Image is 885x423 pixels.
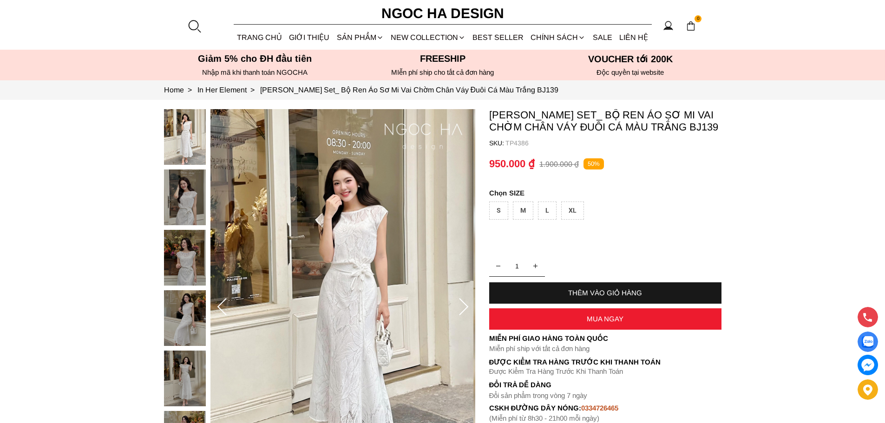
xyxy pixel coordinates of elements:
[489,158,535,170] p: 950.000 ₫
[352,68,534,77] h6: MIễn phí ship cho tất cả đơn hàng
[489,391,588,399] font: Đổi sản phẩm trong vòng 7 ngày
[164,290,206,346] img: Isabella Set_ Bộ Ren Áo Sơ Mi Vai Chờm Chân Váy Đuôi Cá Màu Trắng BJ139_mini_3
[505,139,721,147] p: TP4386
[581,404,618,412] font: 0334726465
[489,202,508,220] div: S
[561,202,584,220] div: XL
[539,53,721,65] h5: VOUCHER tới 200K
[539,68,721,77] h6: Độc quyền tại website
[489,139,505,147] h6: SKU:
[286,25,333,50] a: GIỚI THIỆU
[862,336,873,348] img: Display image
[469,25,527,50] a: BEST SELLER
[858,355,878,375] a: messenger
[695,15,702,23] span: 0
[164,230,206,286] img: Isabella Set_ Bộ Ren Áo Sơ Mi Vai Chờm Chân Váy Đuôi Cá Màu Trắng BJ139_mini_2
[589,25,616,50] a: SALE
[198,53,312,64] font: Giảm 5% cho ĐH đầu tiên
[489,289,721,297] div: THÊM VÀO GIỎ HÀNG
[616,25,651,50] a: LIÊN HỆ
[489,404,582,412] font: cskh đường dây nóng:
[489,367,721,376] p: Được Kiểm Tra Hàng Trước Khi Thanh Toán
[539,160,579,169] p: 1.900.000 ₫
[686,21,696,31] img: img-CART-ICON-ksit0nf1
[202,68,308,76] font: Nhập mã khi thanh toán NGOCHA
[583,158,604,170] p: 50%
[260,86,559,94] a: Link to Isabella Set_ Bộ Ren Áo Sơ Mi Vai Chờm Chân Váy Đuôi Cá Màu Trắng BJ139
[164,169,206,225] img: Isabella Set_ Bộ Ren Áo Sơ Mi Vai Chờm Chân Váy Đuôi Cá Màu Trắng BJ139_mini_1
[489,358,721,366] p: Được Kiểm Tra Hàng Trước Khi Thanh Toán
[164,109,206,165] img: Isabella Set_ Bộ Ren Áo Sơ Mi Vai Chờm Chân Váy Đuôi Cá Màu Trắng BJ139_mini_0
[247,86,258,94] span: >
[387,25,469,50] a: NEW COLLECTION
[184,86,196,94] span: >
[164,351,206,406] img: Isabella Set_ Bộ Ren Áo Sơ Mi Vai Chờm Chân Váy Đuôi Cá Màu Trắng BJ139_mini_4
[489,189,721,197] p: SIZE
[333,25,387,50] div: SẢN PHẨM
[164,86,197,94] a: Link to Home
[538,202,557,220] div: L
[489,381,721,389] h6: Đổi trả dễ dàng
[489,315,721,323] div: MUA NGAY
[489,257,545,275] input: Quantity input
[420,53,465,64] font: Freeship
[858,332,878,352] a: Display image
[513,202,533,220] div: M
[234,25,286,50] a: TRANG CHỦ
[489,334,608,342] font: Miễn phí giao hàng toàn quốc
[527,25,589,50] div: Chính sách
[373,2,512,25] a: Ngoc Ha Design
[489,414,599,422] font: (Miễn phí từ 8h30 - 21h00 mỗi ngày)
[197,86,260,94] a: Link to In Her Element
[489,345,590,352] font: Miễn phí ship với tất cả đơn hàng
[489,109,721,133] p: [PERSON_NAME] Set_ Bộ Ren Áo Sơ Mi Vai Chờm Chân Váy Đuôi Cá Màu Trắng BJ139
